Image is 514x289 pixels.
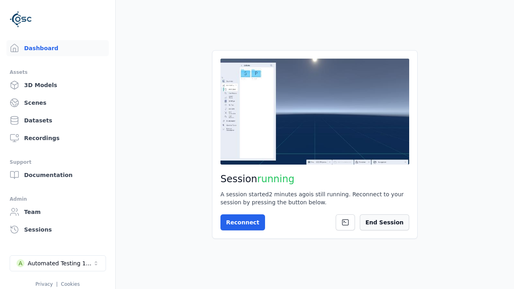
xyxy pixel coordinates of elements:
a: Scenes [6,95,109,111]
div: Admin [10,194,106,204]
a: Datasets [6,112,109,128]
a: Documentation [6,167,109,183]
div: Automated Testing 1 - Playwright [28,259,93,267]
div: Assets [10,67,106,77]
button: Select a workspace [10,255,106,271]
h2: Session [220,173,409,185]
span: | [56,281,58,287]
span: running [257,173,295,185]
button: End Session [360,214,409,230]
div: A session started 2 minutes ago is still running. Reconnect to your session by pressing the butto... [220,190,409,206]
img: Logo [10,8,32,31]
a: Privacy [35,281,53,287]
a: 3D Models [6,77,109,93]
a: Recordings [6,130,109,146]
a: Dashboard [6,40,109,56]
a: Sessions [6,222,109,238]
div: A [16,259,24,267]
button: Reconnect [220,214,265,230]
div: Support [10,157,106,167]
a: Team [6,204,109,220]
a: Cookies [61,281,80,287]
